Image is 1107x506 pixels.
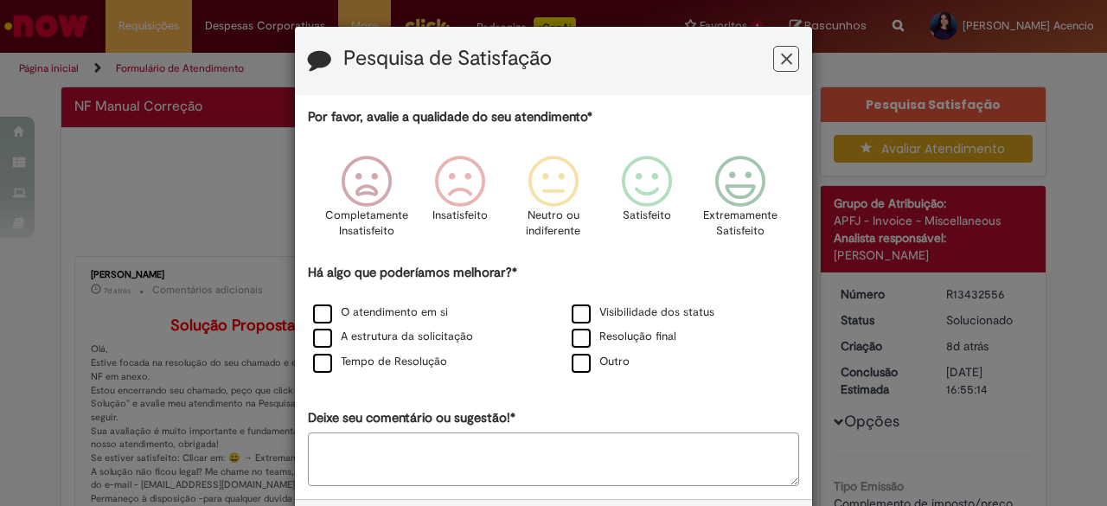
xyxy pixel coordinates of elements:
[572,304,714,321] label: Visibilidade dos status
[522,208,585,240] p: Neutro ou indiferente
[509,143,598,261] div: Neutro ou indiferente
[432,208,488,224] p: Insatisfeito
[623,208,671,224] p: Satisfeito
[322,143,410,261] div: Completamente Insatisfeito
[308,409,515,427] label: Deixe seu comentário ou sugestão!*
[313,304,448,321] label: O atendimento em si
[696,143,784,261] div: Extremamente Satisfeito
[313,329,473,345] label: A estrutura da solicitação
[572,329,676,345] label: Resolução final
[703,208,777,240] p: Extremamente Satisfeito
[308,264,799,375] div: Há algo que poderíamos melhorar?*
[313,354,447,370] label: Tempo de Resolução
[343,48,552,70] label: Pesquisa de Satisfação
[603,143,691,261] div: Satisfeito
[572,354,630,370] label: Outro
[416,143,504,261] div: Insatisfeito
[325,208,408,240] p: Completamente Insatisfeito
[308,108,592,126] label: Por favor, avalie a qualidade do seu atendimento*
